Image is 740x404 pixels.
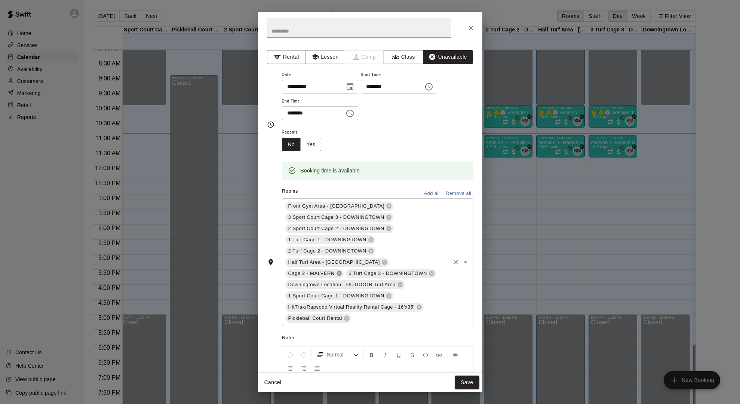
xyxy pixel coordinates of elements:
[284,348,297,361] button: Undo
[285,314,351,323] div: Pickleball Court Rental
[267,121,274,128] svg: Timing
[285,258,389,267] div: Half Turf Area - [GEOGRAPHIC_DATA]
[384,50,423,64] button: Class
[346,270,430,277] span: 3 Turf Cage 3 - DOWNINGTOWN
[285,315,345,322] span: Pickleball Court Rental
[261,376,285,389] button: Cancel
[267,258,274,266] svg: Rooms
[423,50,473,64] button: Unavailable
[282,332,473,344] span: Notes
[285,202,394,211] div: Front Gym Area - [GEOGRAPHIC_DATA]
[449,348,462,361] button: Left Align
[285,269,344,278] div: Cage 2 - MALVERN
[444,188,473,199] button: Remove all
[285,225,387,232] span: 2 Sport Court Cage 2 - DOWNINGTOWN
[297,348,310,361] button: Redo
[285,258,383,266] span: Half Turf Area - [GEOGRAPHIC_DATA]
[285,280,405,289] div: Downingtown Location - OUTDOOR Turf Area
[282,138,322,151] div: outlined button group
[460,257,471,267] button: Open
[365,348,378,361] button: Format Bold
[285,303,418,311] span: HitTrax/Rapsodo Virtual Reality Rental Cage - 16'x35'
[285,202,388,210] span: Front Gym Area - [GEOGRAPHIC_DATA]
[406,348,418,361] button: Format Strikethrough
[285,236,369,244] span: 1 Turf Cage 1 - DOWNINGTOWN
[433,348,445,361] button: Insert Link
[419,348,432,361] button: Insert Code
[451,257,461,267] button: Clear
[284,361,297,375] button: Center Align
[313,348,362,361] button: Formatting Options
[285,270,338,277] span: Cage 2 - MALVERN
[301,164,360,177] div: Booking time is available
[297,361,310,375] button: Right Align
[285,247,375,255] div: 2 Turf Cage 2 - DOWNINGTOWN
[392,348,405,361] button: Format Underline
[379,348,392,361] button: Format Italics
[285,247,369,255] span: 2 Turf Cage 2 - DOWNINGTOWN
[285,292,387,300] span: 1 Sport Court Cage 1 - DOWNINGTOWN
[282,70,358,80] span: Date
[311,361,323,375] button: Justify Align
[282,128,328,138] span: Repeats
[300,138,321,151] button: Yes
[345,50,384,64] span: Camps can only be created in the Services page
[343,106,357,121] button: Choose time, selected time is 5:00 PM
[327,351,353,358] span: Normal
[421,79,436,94] button: Choose time, selected time is 12:00 PM
[285,281,399,288] span: Downingtown Location - OUTDOOR Turf Area
[267,50,306,64] button: Rental
[282,138,301,151] button: No
[285,213,393,222] div: 3 Sport Court Cage 3 - DOWNINGTOWN
[343,79,357,94] button: Choose date, selected date is Sep 21, 2025
[305,50,345,64] button: Lesson
[464,21,478,35] button: Close
[361,70,437,80] span: Start Time
[455,376,479,389] button: Save
[285,303,424,312] div: HitTrax/Rapsodo Virtual Reality Rental Cage - 16'x35'
[285,291,393,300] div: 1 Sport Court Cage 1 - DOWNINGTOWN
[285,214,387,221] span: 3 Sport Court Cage 3 - DOWNINGTOWN
[285,224,393,233] div: 2 Sport Court Cage 2 - DOWNINGTOWN
[420,188,444,199] button: Add all
[285,235,375,244] div: 1 Turf Cage 1 - DOWNINGTOWN
[282,97,358,107] span: End Time
[282,189,298,194] span: Rooms
[346,269,436,278] div: 3 Turf Cage 3 - DOWNINGTOWN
